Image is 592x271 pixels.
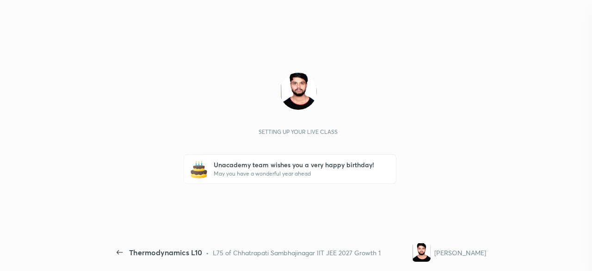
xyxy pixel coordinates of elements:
[434,248,486,258] div: [PERSON_NAME]
[412,243,431,262] img: 66874679623d4816b07f54b5b4078b8d.jpg
[280,73,317,110] img: 66874679623d4816b07f54b5b4078b8d.jpg
[213,248,381,258] div: L75 of Chhatrapati Sambhajinagar IIT JEE 2027 Growth 1
[259,128,338,135] div: Setting up your live class
[129,247,202,258] div: Thermodynamics L10
[206,248,209,258] div: •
